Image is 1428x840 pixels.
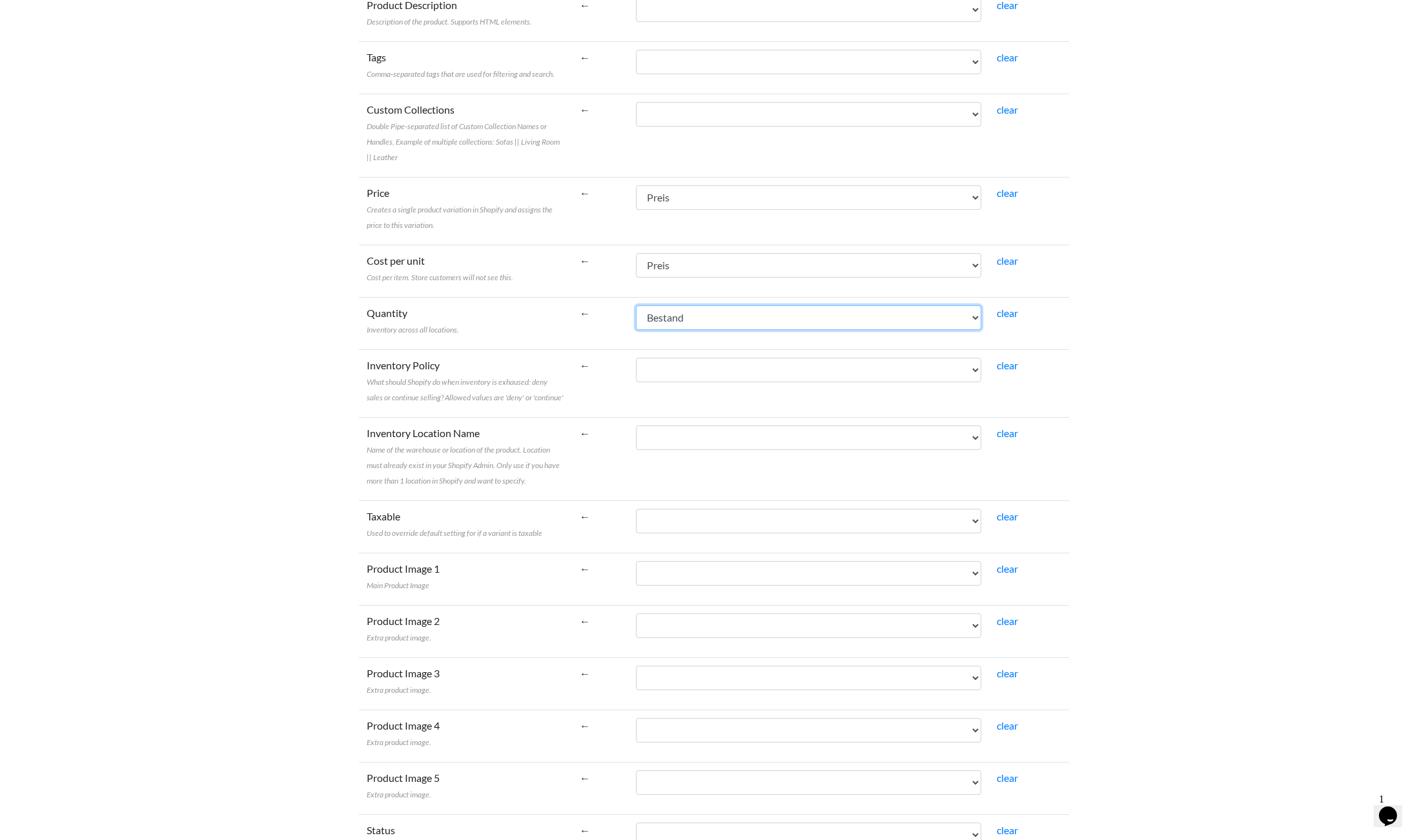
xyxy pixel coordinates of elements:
[997,307,1018,319] a: clear
[997,103,1018,116] a: clear
[367,580,429,590] span: Main Product Image
[997,667,1018,679] a: clear
[997,510,1018,522] a: clear
[367,253,513,284] label: Cost per unit
[997,187,1018,199] a: clear
[572,94,628,177] td: ←
[572,657,628,710] td: ←
[997,51,1018,63] a: clear
[367,633,431,642] span: Extra product image.
[367,17,532,26] span: Description of the product. Supports HTML elements.
[572,41,628,94] td: ←
[367,685,431,695] span: Extra product image.
[367,305,459,336] label: Quantity
[367,666,440,697] label: Product Image 3
[367,69,555,79] span: Comma-separated tags that are used for filtering and search.
[997,615,1018,627] a: clear
[367,425,564,487] label: Inventory Location Name
[367,325,459,334] span: Inventory across all locations.
[1374,788,1415,827] iframe: chat widget
[572,349,628,417] td: ←
[997,254,1018,267] a: clear
[997,562,1018,575] a: clear
[367,358,564,404] label: Inventory Policy
[572,605,628,657] td: ←
[367,185,564,232] label: Price
[367,770,440,801] label: Product Image 5
[367,561,440,592] label: Product Image 1
[367,205,553,230] span: Creates a single product variation in Shopify and assigns the price to this variation.
[572,297,628,349] td: ←
[367,377,564,402] span: What should Shopify do when inventory is exhaused: deny sales or continue selling? Allowed values...
[367,121,560,162] span: Double Pipe-separated list of Custom Collection Names or Handles, Example of multiple collections...
[572,553,628,605] td: ←
[572,177,628,245] td: ←
[367,50,555,81] label: Tags
[367,272,513,282] span: Cost per item. Store customers will not see this.
[367,613,440,644] label: Product Image 2
[367,718,440,749] label: Product Image 4
[997,719,1018,732] a: clear
[997,427,1018,439] a: clear
[367,445,560,486] span: Name of the warehouse or location of the product. Location must already exist in your Shopify Adm...
[997,824,1018,836] a: clear
[367,737,431,747] span: Extra product image.
[367,509,542,540] label: Taxable
[367,790,431,799] span: Extra product image.
[367,102,564,164] label: Custom Collections
[572,245,628,297] td: ←
[572,417,628,500] td: ←
[572,762,628,814] td: ←
[997,359,1018,371] a: clear
[572,500,628,553] td: ←
[572,710,628,762] td: ←
[367,528,542,538] span: Used to override default setting for if a variant is taxable
[997,772,1018,784] a: clear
